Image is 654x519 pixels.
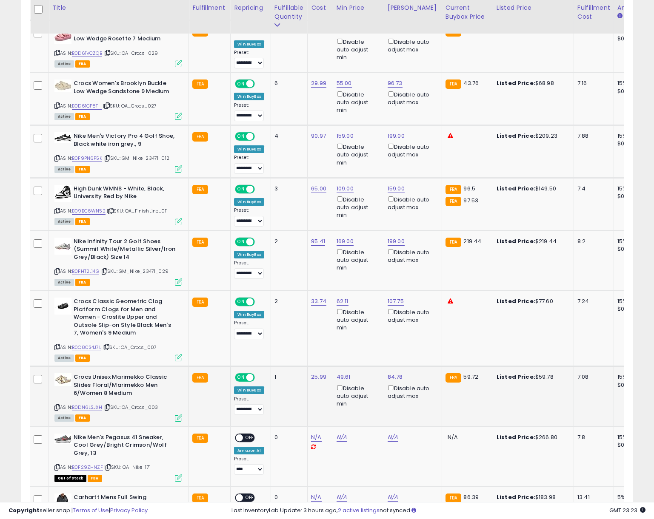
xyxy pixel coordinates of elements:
div: Amazon AI [234,447,264,454]
span: 2025-09-14 23:23 GMT [609,506,645,514]
div: 2 [274,238,301,245]
div: Preset: [234,456,264,475]
small: FBA [192,132,208,142]
strong: Copyright [9,506,40,514]
div: 7.24 [577,298,607,305]
a: N/A [311,433,321,442]
span: 38.97 [463,27,478,35]
small: FBA [192,298,208,307]
span: All listings currently available for purchase on Amazon [54,166,74,173]
span: | SKU: GM_Nike_23471_012 [103,155,169,162]
span: | SKU: OA_Crocs_003 [103,404,158,411]
div: Disable auto adjust max [388,247,435,264]
b: Listed Price: [497,373,535,381]
span: OFF [254,298,267,306]
div: 7.88 [577,132,607,140]
div: Fulfillment Cost [577,3,610,21]
div: Disable auto adjust max [388,195,435,211]
div: Win BuyBox [234,198,264,206]
div: Win BuyBox [234,145,264,153]
div: 0 [274,434,301,441]
span: FBA [75,166,90,173]
a: N/A [311,493,321,502]
div: Win BuyBox [234,93,264,100]
div: Current Buybox Price [446,3,489,21]
img: 31yKf3vappL._SL40_.jpg [54,132,71,143]
span: All listings that are currently out of stock and unavailable for purchase on Amazon [54,475,86,482]
div: 0 [274,493,301,501]
small: FBA [446,185,461,194]
small: FBA [446,197,461,206]
span: 219.44 [463,237,481,245]
div: $149.50 [497,185,567,193]
b: Nike Men's Victory Pro 4 Golf Shoe, Black white iron grey., 9 [74,132,177,150]
div: 6 [274,79,301,87]
b: Crocs Women's Brooklyn Buckle Low Wedge Sandstone 9 Medium [74,79,177,97]
div: ASIN: [54,79,182,119]
b: Listed Price: [497,27,535,35]
b: Listed Price: [497,79,535,87]
a: B0DN6LSJXH [72,404,102,411]
small: FBA [192,79,208,89]
span: All listings currently available for purchase on Amazon [54,279,74,286]
b: High Dunk WMNS - White, Black, University Red by Nike [74,185,177,203]
div: 2 [274,298,301,305]
div: Win BuyBox [234,251,264,258]
span: FBA [75,279,90,286]
span: OFF [243,434,257,441]
small: FBA [446,373,461,383]
div: Listed Price [497,3,570,12]
span: 86.39 [463,493,479,501]
div: Preset: [234,155,264,174]
a: B09BC6WN52 [72,207,106,215]
span: OFF [254,374,267,381]
span: All listings currently available for purchase on Amazon [54,414,74,422]
b: Nike Infinity Tour 2 Golf Shoes (Summit White/Metallic Silver/Iron Grey/Black) Size 14 [74,238,177,264]
b: Listed Price: [497,493,535,501]
a: 84.78 [388,373,403,381]
span: | SKU: OA_Crocs_027 [103,102,157,109]
b: Crocs Classic Geometric Clog Platform Clogs for Men and Women - Croslite Upper and Outsole Slip-o... [74,298,177,339]
div: Preset: [234,50,264,69]
span: 43.76 [463,79,479,87]
span: All listings currently available for purchase on Amazon [54,60,74,68]
div: Min Price [337,3,380,12]
div: Preset: [234,207,264,227]
div: Win BuyBox [234,40,264,48]
a: 65.00 [311,184,326,193]
img: 41pDvnxLH8L._SL40_.jpg [54,373,71,386]
span: FBA [88,475,102,482]
div: Disable auto adjust max [388,37,435,54]
div: $77.60 [497,298,567,305]
span: FBA [75,414,90,422]
span: OFF [254,185,267,193]
a: 159.00 [388,184,405,193]
div: ASIN: [54,238,182,285]
b: Listed Price: [497,184,535,193]
span: OFF [254,80,267,88]
div: ASIN: [54,185,182,224]
small: FBA [446,79,461,89]
a: 107.75 [388,297,404,306]
span: ON [236,185,246,193]
span: 96.5 [463,184,475,193]
small: FBA [192,493,208,503]
a: B0D61VCZQB [72,50,102,57]
div: $183.98 [497,493,567,501]
b: Listed Price: [497,132,535,140]
div: 3 [274,185,301,193]
span: OFF [254,133,267,140]
div: Disable auto adjust max [388,142,435,159]
img: 41RPPoTQVpL._SL40_.jpg [54,185,71,202]
span: All listings currently available for purchase on Amazon [54,218,74,225]
span: ON [236,298,246,306]
div: ASIN: [54,298,182,360]
img: 517laWRdi0L._SL40_.jpg [54,493,71,510]
div: Disable auto adjust max [388,307,435,324]
small: FBA [192,434,208,443]
span: FBA [75,218,90,225]
span: ON [236,374,246,381]
a: 199.00 [388,132,405,140]
a: 159.00 [337,132,354,140]
a: B0C8CS4J7L [72,344,101,351]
